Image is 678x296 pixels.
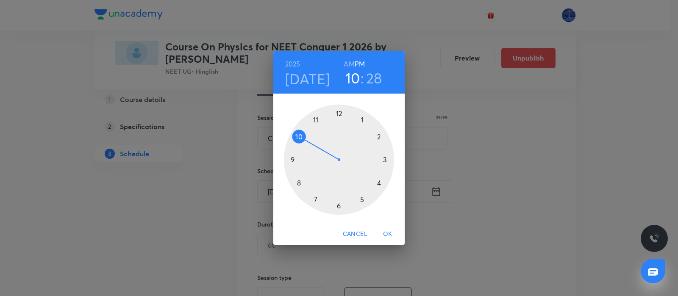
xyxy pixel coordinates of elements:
span: Cancel [343,229,367,239]
button: AM [344,58,354,70]
button: [DATE] [285,70,330,88]
button: 28 [366,69,382,87]
button: 2025 [285,58,300,70]
h3: : [361,69,364,87]
button: OK [374,226,401,242]
button: PM [355,58,365,70]
span: OK [378,229,398,239]
button: 10 [345,69,360,87]
button: Cancel [339,226,371,242]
